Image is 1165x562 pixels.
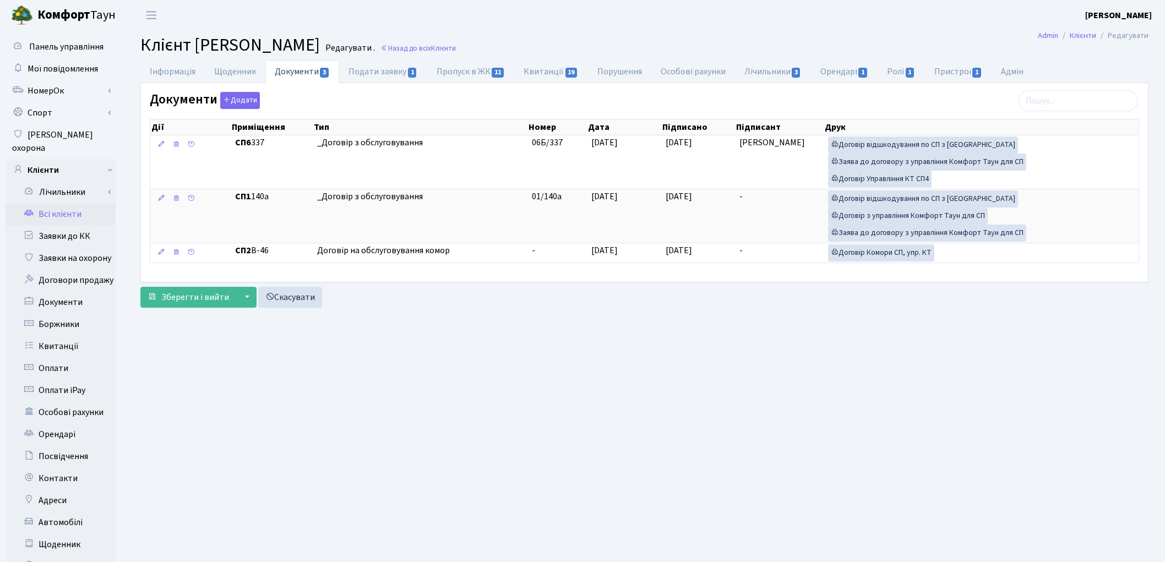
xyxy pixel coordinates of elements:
[265,60,339,83] a: Документи
[6,225,116,247] a: Заявки до КК
[140,287,236,308] button: Зберегти і вийти
[431,43,456,53] span: Клієнти
[587,119,661,135] th: Дата
[992,60,1033,83] a: Адмін
[6,423,116,445] a: Орендарі
[29,41,104,53] span: Панель управління
[37,6,116,25] span: Таун
[6,80,116,102] a: НомерОк
[661,119,735,135] th: Підписано
[6,159,116,181] a: Клієнти
[666,137,692,149] span: [DATE]
[1085,9,1152,21] b: [PERSON_NAME]
[6,124,116,159] a: [PERSON_NAME] охорона
[235,190,251,203] b: СП1
[235,137,251,149] b: СП6
[828,171,932,188] a: Договір Управління КТ СП4
[220,92,260,109] button: Документи
[217,90,260,110] a: Додати
[527,119,587,135] th: Номер
[666,190,692,203] span: [DATE]
[13,181,116,203] a: Лічильники
[1021,24,1165,47] nav: breadcrumb
[205,60,265,83] a: Щоденник
[6,357,116,379] a: Оплати
[140,32,320,58] span: Клієнт [PERSON_NAME]
[6,511,116,533] a: Автомобілі
[140,60,205,83] a: Інформація
[1096,30,1148,42] li: Редагувати
[258,287,322,308] a: Скасувати
[492,68,504,78] span: 11
[28,63,98,75] span: Мої повідомлення
[878,60,924,83] a: Ролі
[532,190,562,203] span: 01/140а
[651,60,735,83] a: Особові рахунки
[6,36,116,58] a: Панель управління
[320,68,329,78] span: 3
[735,119,824,135] th: Підписант
[6,203,116,225] a: Всі клієнти
[828,190,1018,208] a: Договір відшкодування по СП з [GEOGRAPHIC_DATA]
[6,269,116,291] a: Договори продажу
[6,401,116,423] a: Особові рахунки
[828,137,1018,154] a: Договір відшкодування по СП з [GEOGRAPHIC_DATA]
[6,247,116,269] a: Заявки на охорону
[792,68,801,78] span: 3
[11,4,33,26] img: logo.png
[532,244,535,257] span: -
[37,6,90,24] b: Комфорт
[6,335,116,357] a: Квитанції
[811,60,878,83] a: Орендарі
[6,291,116,313] a: Документи
[591,244,618,257] span: [DATE]
[317,244,523,257] span: Договір на обслуговування комор
[739,137,805,149] span: [PERSON_NAME]
[1085,9,1152,22] a: [PERSON_NAME]
[6,379,116,401] a: Оплати iPay
[235,190,308,203] span: 140а
[565,68,578,78] span: 19
[317,190,523,203] span: _Договір з обслуговування
[735,60,811,83] a: Лічильники
[532,137,563,149] span: 06Б/337
[1070,30,1096,41] a: Клієнти
[323,43,375,53] small: Редагувати .
[6,467,116,489] a: Контакти
[150,119,231,135] th: Дії
[925,60,992,83] a: Пристрої
[6,533,116,555] a: Щоденник
[1038,30,1058,41] a: Admin
[739,244,743,257] span: -
[150,92,260,109] label: Документи
[591,190,618,203] span: [DATE]
[235,244,251,257] b: СП2
[6,58,116,80] a: Мої повідомлення
[1019,90,1138,111] input: Пошук...
[588,60,651,83] a: Порушення
[6,102,116,124] a: Спорт
[906,68,914,78] span: 1
[235,137,308,149] span: 337
[317,137,523,149] span: _Договір з обслуговування
[6,445,116,467] a: Посвідчення
[828,154,1026,171] a: Заява до договору з управління Комфорт Таун для СП
[313,119,527,135] th: Тип
[339,60,427,83] a: Подати заявку
[6,489,116,511] a: Адреси
[231,119,313,135] th: Приміщення
[6,313,116,335] a: Боржники
[828,208,988,225] a: Договір з управління Комфорт Таун для СП
[161,291,229,303] span: Зберегти і вийти
[666,244,692,257] span: [DATE]
[408,68,417,78] span: 1
[828,225,1026,242] a: Заява до договору з управління Комфорт Таун для СП
[739,190,743,203] span: -
[380,43,456,53] a: Назад до всіхКлієнти
[828,244,934,261] a: Договір Комори СП, упр. КТ
[972,68,981,78] span: 1
[138,6,165,24] button: Переключити навігацію
[858,68,867,78] span: 1
[235,244,308,257] span: В-46
[824,119,1139,135] th: Друк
